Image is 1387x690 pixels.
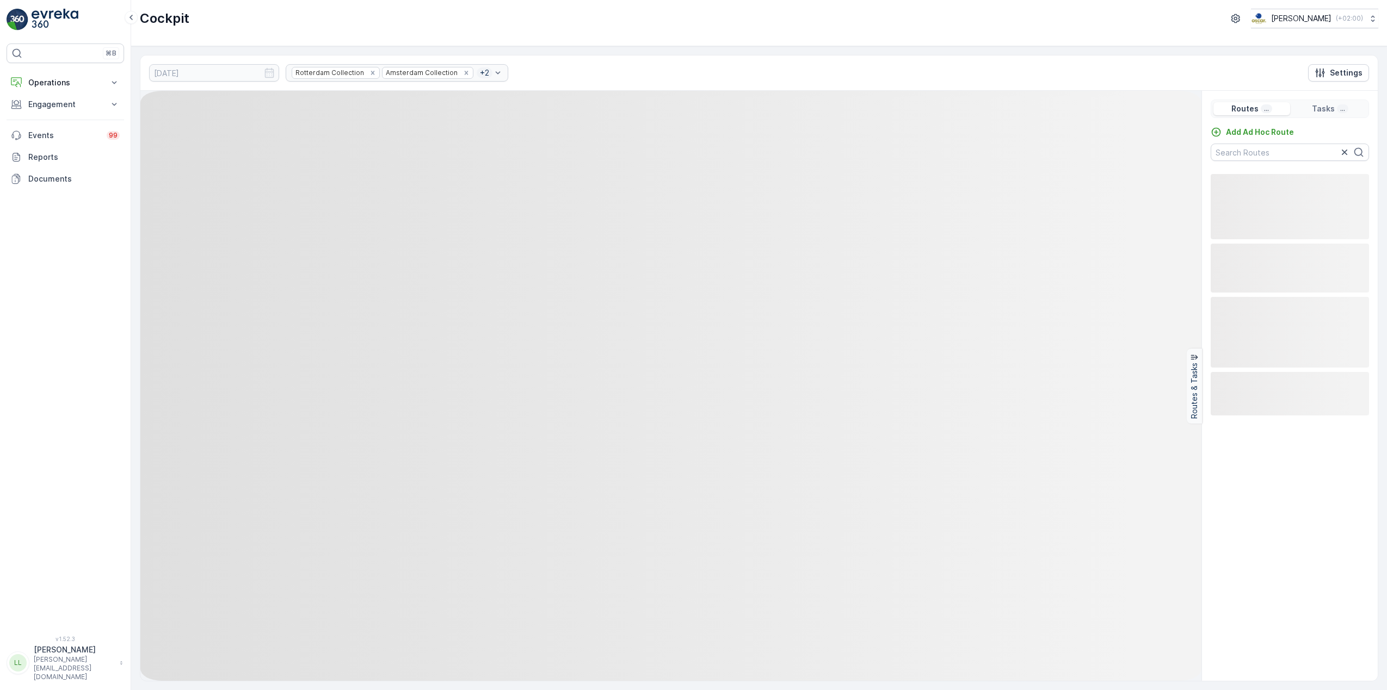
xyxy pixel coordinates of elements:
p: ... [1263,104,1270,113]
p: Operations [28,77,102,88]
button: Engagement [7,94,124,115]
div: LL [9,654,27,672]
p: Add Ad Hoc Route [1226,127,1294,138]
p: ( +02:00 ) [1336,14,1363,23]
img: logo [7,9,28,30]
a: Add Ad Hoc Route [1211,127,1294,138]
p: [PERSON_NAME] [34,644,114,655]
p: [PERSON_NAME][EMAIL_ADDRESS][DOMAIN_NAME] [34,655,114,681]
input: Search Routes [1211,144,1369,161]
p: Routes & Tasks [1189,362,1200,418]
p: 99 [109,131,118,140]
button: Operations [7,72,124,94]
p: Cockpit [140,10,189,27]
p: Reports [28,152,120,163]
p: Documents [28,173,120,184]
a: Documents [7,168,124,190]
span: v 1.52.3 [7,636,124,642]
p: Events [28,130,100,141]
img: basis-logo_rgb2x.png [1251,13,1267,24]
p: Settings [1330,67,1363,78]
button: [PERSON_NAME](+02:00) [1251,9,1378,28]
p: ... [1339,104,1346,113]
p: Engagement [28,99,102,110]
p: [PERSON_NAME] [1271,13,1331,24]
a: Events99 [7,125,124,146]
button: LL[PERSON_NAME][PERSON_NAME][EMAIL_ADDRESS][DOMAIN_NAME] [7,644,124,681]
p: Routes [1231,103,1259,114]
p: ⌘B [106,49,116,58]
p: Tasks [1312,103,1335,114]
button: Settings [1308,64,1369,82]
img: logo_light-DOdMpM7g.png [32,9,78,30]
a: Reports [7,146,124,168]
input: dd/mm/yyyy [149,64,279,82]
